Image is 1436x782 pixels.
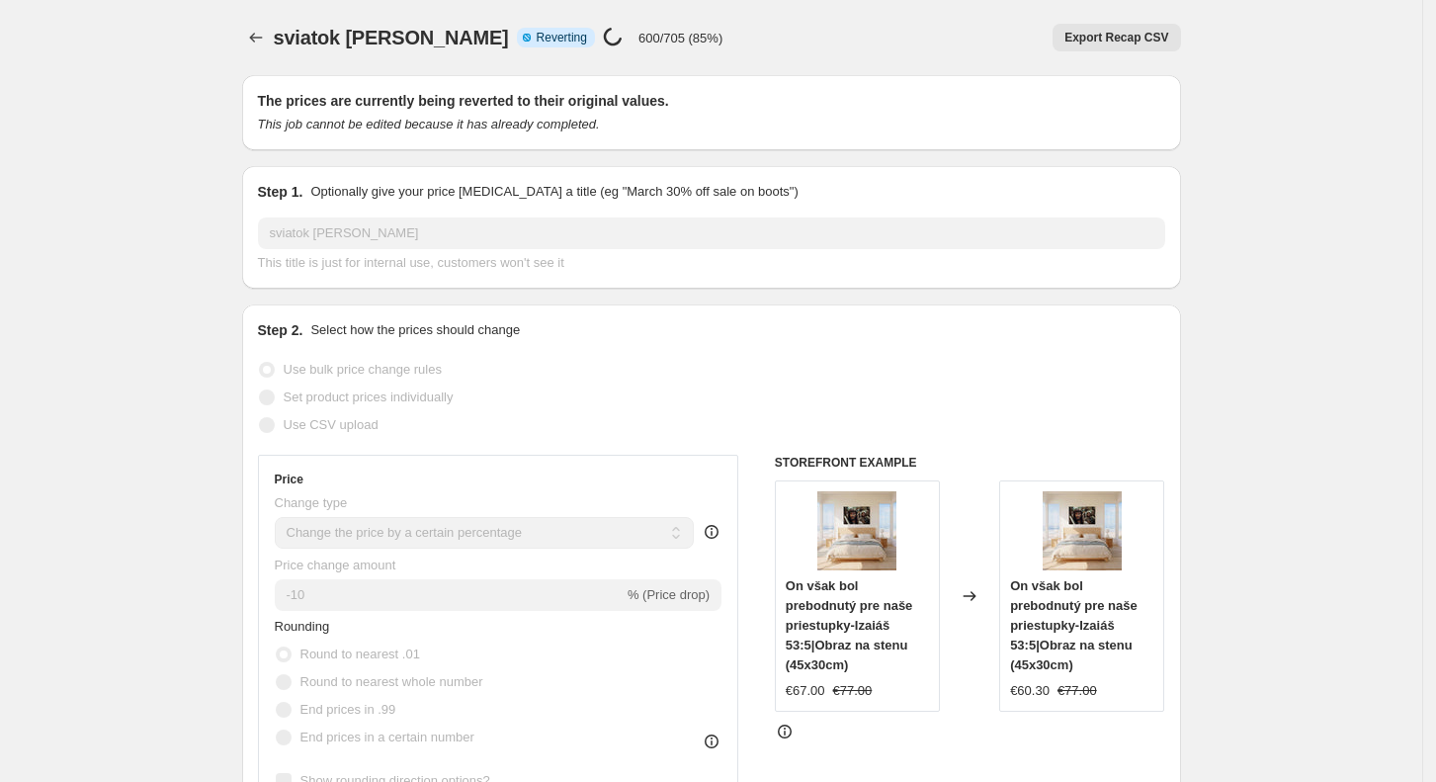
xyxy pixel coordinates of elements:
span: Change type [275,495,348,510]
span: Price change amount [275,558,396,572]
i: This job cannot be edited because it has already completed. [258,117,600,131]
span: sviatok [PERSON_NAME] [274,27,509,48]
p: Optionally give your price [MEDICAL_DATA] a title (eg "March 30% off sale on boots") [310,182,798,202]
span: Set product prices individually [284,390,454,404]
span: Rounding [275,619,330,634]
p: 600/705 (85%) [638,31,722,45]
div: help [702,522,721,542]
span: End prices in .99 [300,702,396,717]
img: 1c_80x.jpg [817,491,896,570]
span: On však bol prebodnutý pre naše priestupky-Izaiáš 53:5|Obraz na stenu (45x30cm) [786,578,913,672]
h2: The prices are currently being reverted to their original values. [258,91,1165,111]
h2: Step 1. [258,182,303,202]
span: This title is just for internal use, customers won't see it [258,255,564,270]
h6: STOREFRONT EXAMPLE [775,455,1165,471]
button: Export Recap CSV [1053,24,1180,51]
div: €60.30 [1010,681,1050,701]
span: Export Recap CSV [1064,30,1168,45]
span: On však bol prebodnutý pre naše priestupky-Izaiáš 53:5|Obraz na stenu (45x30cm) [1010,578,1138,672]
strike: €77.00 [1057,681,1097,701]
span: End prices in a certain number [300,730,474,744]
button: Price change jobs [242,24,270,51]
strike: €77.00 [833,681,873,701]
span: Use CSV upload [284,417,379,432]
p: Select how the prices should change [310,320,520,340]
div: €67.00 [786,681,825,701]
input: -15 [275,579,624,611]
h2: Step 2. [258,320,303,340]
h3: Price [275,472,303,487]
span: Use bulk price change rules [284,362,442,377]
span: Reverting [537,30,587,45]
img: 1c_80x.jpg [1043,491,1122,570]
input: 30% off holiday sale [258,217,1165,249]
span: % (Price drop) [628,587,710,602]
span: Round to nearest whole number [300,674,483,689]
span: Round to nearest .01 [300,647,420,661]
